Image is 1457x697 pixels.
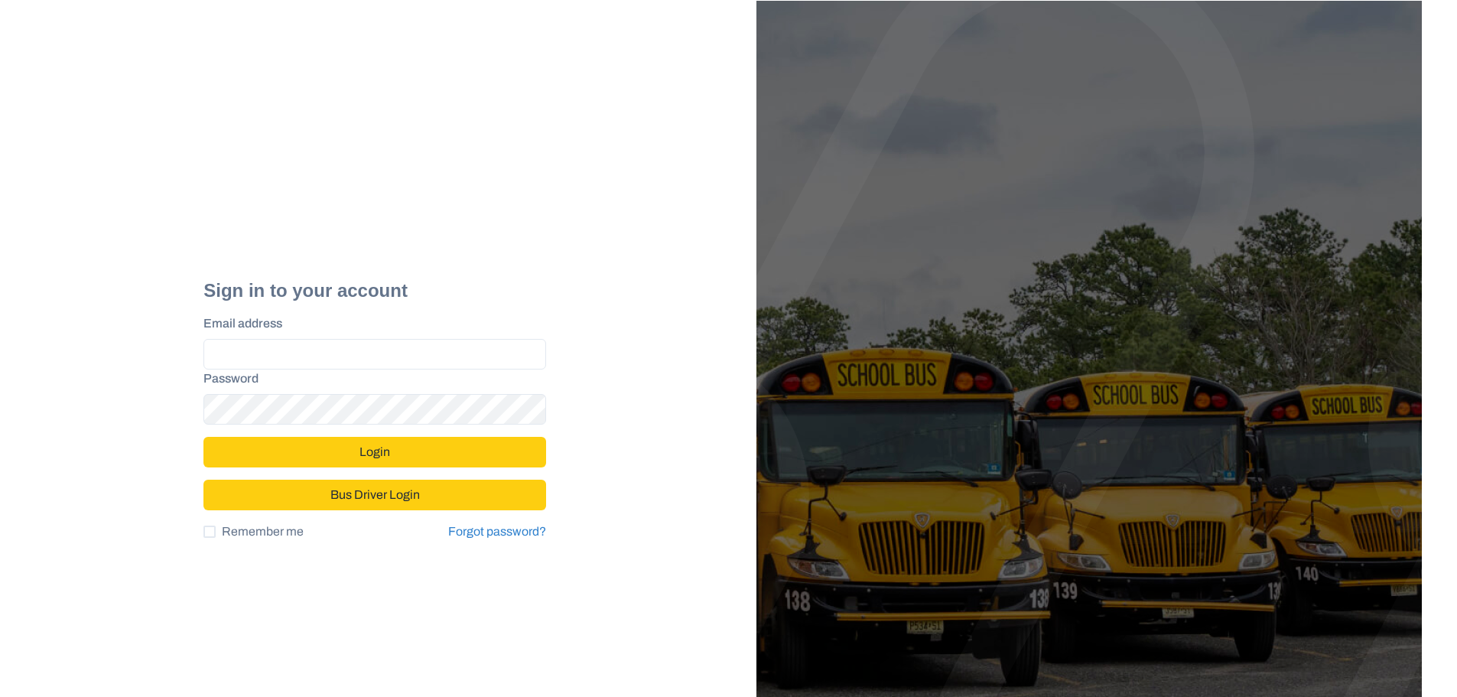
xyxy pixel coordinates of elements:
a: Bus Driver Login [203,481,546,494]
a: Forgot password? [448,523,546,541]
h2: Sign in to your account [203,280,546,302]
span: Remember me [222,523,304,541]
label: Password [203,370,537,388]
label: Email address [203,314,537,333]
a: Forgot password? [448,525,546,538]
button: Login [203,437,546,467]
button: Bus Driver Login [203,480,546,510]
